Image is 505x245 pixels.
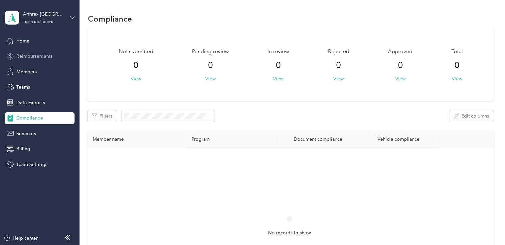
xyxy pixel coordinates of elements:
span: 0 [398,60,403,71]
span: No records to show [268,229,311,237]
span: 0 [336,60,341,71]
button: Help center [4,235,38,242]
span: Teams [16,84,30,91]
span: 0 [454,60,459,71]
button: View [395,75,405,82]
span: Data Exports [16,99,45,106]
div: Vehicle compliance [364,136,433,142]
button: View [131,75,141,82]
div: Team dashboard [23,20,54,24]
iframe: Everlance-gr Chat Button Frame [468,208,505,245]
span: Members [16,68,37,75]
button: View [205,75,216,82]
button: Edit columns [449,110,494,122]
span: Home [16,38,29,44]
h1: Compliance [87,15,132,22]
span: Pending review [192,48,229,56]
div: Document compliance [283,136,353,142]
span: 0 [208,60,213,71]
th: Member name [87,131,186,148]
button: View [273,75,283,82]
button: Filters [87,110,117,122]
span: Billing [16,145,30,152]
span: Rejected [328,48,349,56]
span: 0 [276,60,281,71]
span: Approved [388,48,413,56]
span: Reimbursements [16,53,52,60]
span: Not submitted [119,48,153,56]
span: Compliance [16,115,43,122]
span: 0 [133,60,138,71]
span: Team Settings [16,161,47,168]
span: Summary [16,130,36,137]
span: Total [451,48,462,56]
div: Arthrex [GEOGRAPHIC_DATA] [23,11,65,18]
button: View [333,75,344,82]
span: In review [267,48,289,56]
button: View [452,75,462,82]
th: Program [186,131,278,148]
